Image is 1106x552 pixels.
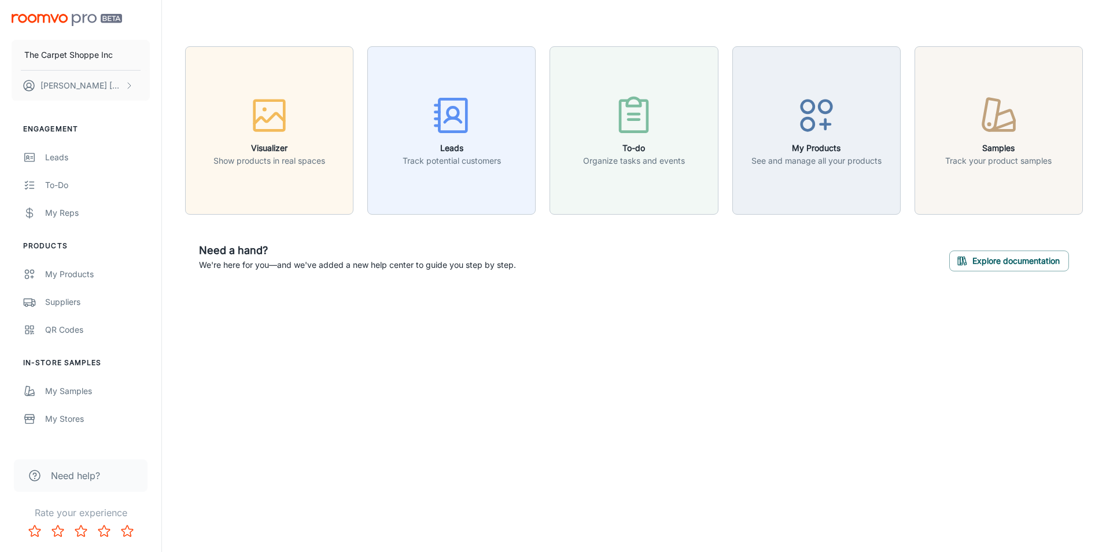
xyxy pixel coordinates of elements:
button: The Carpet Shoppe Inc [12,40,150,70]
button: SamplesTrack your product samples [915,46,1083,215]
a: SamplesTrack your product samples [915,124,1083,135]
p: Track your product samples [945,154,1052,167]
p: [PERSON_NAME] [PERSON_NAME] [40,79,122,92]
div: My Products [45,268,150,281]
p: The Carpet Shoppe Inc [24,49,113,61]
p: Organize tasks and events [583,154,685,167]
p: Track potential customers [403,154,501,167]
h6: Visualizer [213,142,325,154]
div: To-do [45,179,150,192]
a: Explore documentation [949,255,1069,266]
p: Show products in real spaces [213,154,325,167]
button: VisualizerShow products in real spaces [185,46,353,215]
h6: My Products [751,142,882,154]
button: To-doOrganize tasks and events [550,46,718,215]
img: Roomvo PRO Beta [12,14,122,26]
h6: Need a hand? [199,242,516,259]
h6: Samples [945,142,1052,154]
div: QR Codes [45,323,150,336]
button: LeadsTrack potential customers [367,46,536,215]
a: To-doOrganize tasks and events [550,124,718,135]
button: Explore documentation [949,251,1069,271]
div: Leads [45,151,150,164]
button: My ProductsSee and manage all your products [732,46,901,215]
p: We're here for you—and we've added a new help center to guide you step by step. [199,259,516,271]
h6: Leads [403,142,501,154]
button: [PERSON_NAME] [PERSON_NAME] [12,71,150,101]
div: Suppliers [45,296,150,308]
p: See and manage all your products [751,154,882,167]
a: My ProductsSee and manage all your products [732,124,901,135]
div: My Reps [45,207,150,219]
a: LeadsTrack potential customers [367,124,536,135]
h6: To-do [583,142,685,154]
